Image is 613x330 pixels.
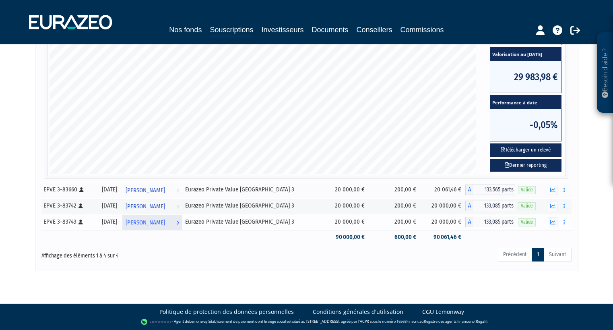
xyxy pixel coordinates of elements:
[185,185,321,194] div: Eurazeo Private Value [GEOGRAPHIC_DATA] 3
[518,218,536,226] span: Valide
[43,201,94,210] div: EPVE 3-83742
[424,319,487,324] a: Registre des agents financiers (Regafi)
[473,217,515,227] span: 133,085 parts
[159,308,294,316] a: Politique de protection des données personnelles
[465,217,515,227] div: A - Eurazeo Private Value Europe 3
[126,215,165,230] span: [PERSON_NAME]
[420,230,465,244] td: 90 061,46 €
[185,201,321,210] div: Eurazeo Private Value [GEOGRAPHIC_DATA] 3
[473,201,515,211] span: 133,085 parts
[490,95,561,109] span: Performance à date
[518,202,536,210] span: Valide
[490,48,561,61] span: Valorisation au [DATE]
[465,185,515,195] div: A - Eurazeo Private Value Europe 3
[369,230,420,244] td: 600,00 €
[532,248,544,262] a: 1
[490,109,561,141] span: -0,05%
[43,185,94,194] div: EPVE 3-83660
[324,230,369,244] td: 90 000,00 €
[8,318,605,326] div: - Agent de (établissement de paiement dont le siège social est situé au [STREET_ADDRESS], agréé p...
[43,218,94,226] div: EPVE 3-83743
[400,24,444,35] a: Commissions
[141,318,172,326] img: logo-lemonway.png
[420,182,465,198] td: 20 061,46 €
[324,214,369,230] td: 20 000,00 €
[312,24,349,35] a: Documents
[185,218,321,226] div: Eurazeo Private Value [GEOGRAPHIC_DATA] 3
[369,214,420,230] td: 200,00 €
[465,217,473,227] span: A
[99,185,120,194] div: [DATE]
[122,182,182,198] a: [PERSON_NAME]
[601,37,610,109] p: Besoin d'aide ?
[465,185,473,195] span: A
[176,199,179,214] i: Voir l'investisseur
[29,15,112,29] img: 1732889491-logotype_eurazeo_blanc_rvb.png
[176,215,179,230] i: Voir l'investisseur
[473,185,515,195] span: 133,565 parts
[313,308,403,316] a: Conditions générales d'utilisation
[122,198,182,214] a: [PERSON_NAME]
[369,198,420,214] td: 200,00 €
[41,247,256,260] div: Affichage des éléments 1 à 4 sur 4
[210,24,253,37] a: Souscriptions
[99,218,120,226] div: [DATE]
[357,24,392,35] a: Conseillers
[126,199,165,214] span: [PERSON_NAME]
[324,198,369,214] td: 20 000,00 €
[490,159,561,172] a: Dernier reporting
[490,61,561,93] span: 29 983,98 €
[78,203,83,208] i: [Français] Personne physique
[261,24,303,35] a: Investisseurs
[422,308,464,316] a: CGU Lemonway
[465,201,515,211] div: A - Eurazeo Private Value Europe 3
[490,143,561,157] button: Télécharger un relevé
[465,201,473,211] span: A
[369,182,420,198] td: 200,00 €
[420,214,465,230] td: 20 000,00 €
[518,186,536,194] span: Valide
[126,183,165,198] span: [PERSON_NAME]
[79,187,84,192] i: [Français] Personne physique
[176,183,179,198] i: Voir l'investisseur
[420,198,465,214] td: 20 000,00 €
[169,24,202,35] a: Nos fonds
[189,319,208,324] a: Lemonway
[78,220,83,224] i: [Français] Personne physique
[122,214,182,230] a: [PERSON_NAME]
[99,201,120,210] div: [DATE]
[324,182,369,198] td: 20 000,00 €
